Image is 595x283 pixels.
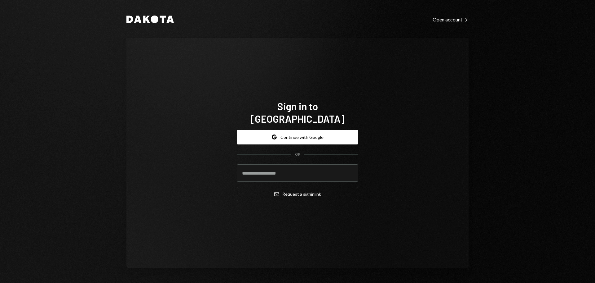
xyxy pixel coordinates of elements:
button: Continue with Google [237,130,358,144]
button: Request a signinlink [237,187,358,201]
div: OR [295,152,300,157]
h1: Sign in to [GEOGRAPHIC_DATA] [237,100,358,125]
a: Open account [433,16,469,23]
